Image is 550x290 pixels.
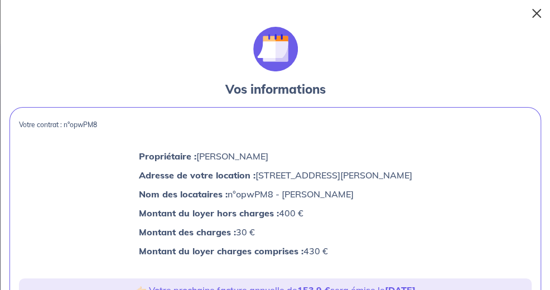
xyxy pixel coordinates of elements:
[139,170,255,181] strong: Adresse de votre location :
[139,188,228,200] strong: Nom des locataires :
[19,121,532,129] p: Votre contrat : n°opwPM8
[139,168,412,182] p: [STREET_ADDRESS][PERSON_NAME]
[139,206,412,220] p: 400 €
[139,187,412,201] p: n°opwPM8 - [PERSON_NAME]
[139,245,303,257] strong: Montant du loyer charges comprises :
[139,244,412,258] p: 430 €
[139,151,196,162] strong: Propriétaire :
[139,207,279,219] strong: Montant du loyer hors charges :
[139,226,236,238] strong: Montant des charges :
[139,225,412,239] p: 30 €
[528,4,546,22] button: Close
[253,27,298,71] img: illu_calendar.svg
[139,149,412,163] p: [PERSON_NAME]
[225,81,326,97] strong: Vos informations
